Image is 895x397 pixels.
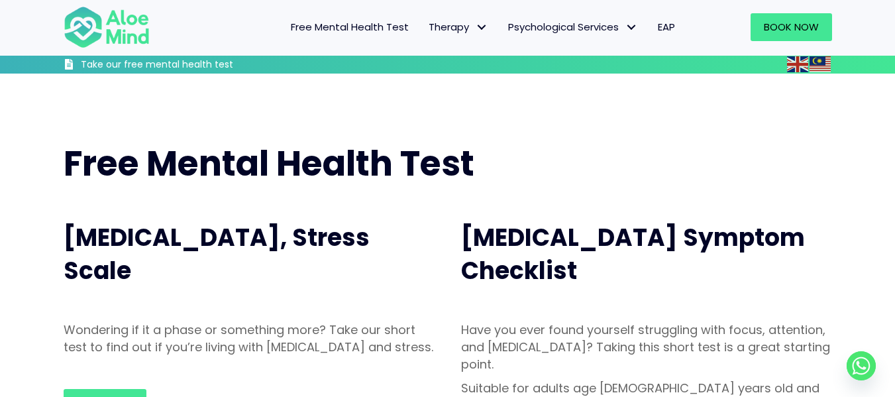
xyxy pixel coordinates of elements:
img: Aloe mind Logo [64,5,150,49]
a: Free Mental Health Test [281,13,419,41]
a: Psychological ServicesPsychological Services: submenu [498,13,648,41]
span: Free Mental Health Test [291,20,409,34]
span: Psychological Services [508,20,638,34]
span: [MEDICAL_DATA], Stress Scale [64,221,370,288]
span: EAP [658,20,675,34]
a: Malay [810,56,832,72]
a: TherapyTherapy: submenu [419,13,498,41]
h3: Take our free mental health test [81,58,304,72]
img: en [787,56,808,72]
a: Whatsapp [847,351,876,380]
p: Have you ever found yourself struggling with focus, attention, and [MEDICAL_DATA]? Taking this sh... [461,321,832,373]
a: EAP [648,13,685,41]
p: Wondering if it a phase or something more? Take our short test to find out if you’re living with ... [64,321,435,356]
a: English [787,56,810,72]
img: ms [810,56,831,72]
span: Therapy [429,20,488,34]
nav: Menu [167,13,685,41]
span: Free Mental Health Test [64,139,474,188]
span: Therapy: submenu [472,18,492,37]
span: Psychological Services: submenu [622,18,641,37]
a: Take our free mental health test [64,58,304,74]
span: [MEDICAL_DATA] Symptom Checklist [461,221,805,288]
a: Book Now [751,13,832,41]
span: Book Now [764,20,819,34]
